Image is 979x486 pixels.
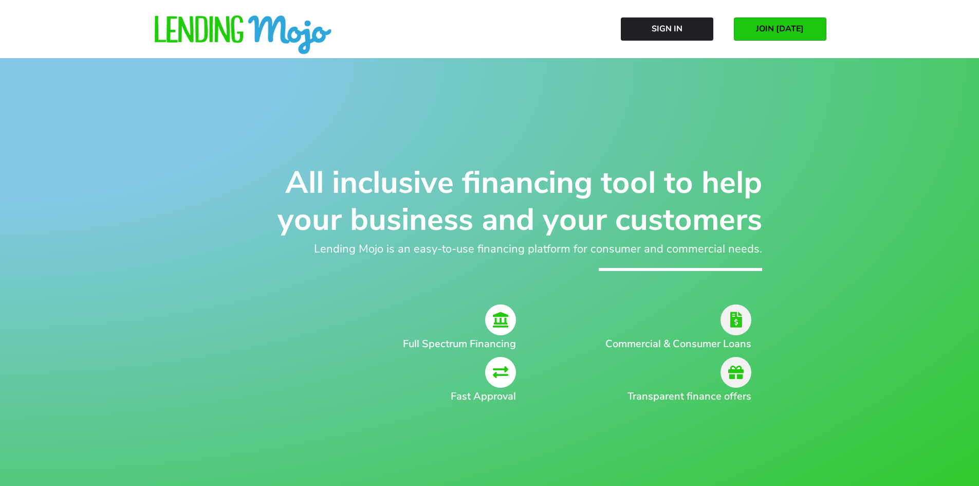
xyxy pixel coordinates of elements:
h2: Lending Mojo is an easy-to-use financing platform for consumer and commercial needs. [217,241,762,258]
h1: All inclusive financing tool to help your business and your customers [217,164,762,238]
h2: Fast Approval [264,389,516,404]
a: JOIN [DATE] [734,17,826,41]
h2: Commercial & Consumer Loans [588,336,751,352]
a: Sign In [621,17,713,41]
span: Sign In [652,24,682,33]
h2: Transparent finance offers [588,389,751,404]
span: JOIN [DATE] [756,24,804,33]
img: lm-horizontal-logo [153,15,333,56]
h2: Full Spectrum Financing [264,336,516,352]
